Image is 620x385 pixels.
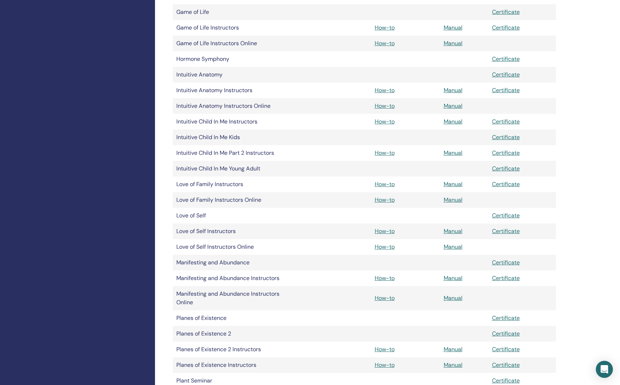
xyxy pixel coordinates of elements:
a: Certificate [492,71,520,78]
td: Intuitive Anatomy [173,67,301,83]
a: Certificate [492,314,520,322]
td: Love of Self [173,208,301,223]
a: Manual [444,118,463,125]
a: How-to [375,39,395,47]
a: Certificate [492,24,520,31]
td: Love of Self Instructors Online [173,239,301,255]
a: How-to [375,149,395,157]
a: Manual [444,102,463,110]
a: Manual [444,180,463,188]
a: Manual [444,243,463,250]
td: Hormone Symphony [173,51,301,67]
a: Certificate [492,259,520,266]
a: How-to [375,86,395,94]
td: Planes of Existence 2 [173,326,301,342]
td: Intuitive Child In Me Young Adult [173,161,301,176]
a: How-to [375,346,395,353]
a: How-to [375,294,395,302]
a: How-to [375,227,395,235]
a: How-to [375,361,395,369]
a: Certificate [492,180,520,188]
a: Certificate [492,55,520,63]
a: Certificate [492,361,520,369]
td: Intuitive Anatomy Instructors Online [173,98,301,114]
td: Game of Life [173,4,301,20]
a: How-to [375,24,395,31]
a: How-to [375,196,395,204]
td: Planes of Existence [173,310,301,326]
a: How-to [375,180,395,188]
td: Manifesting and Abundance Instructors Online [173,286,301,310]
a: Manual [444,274,463,282]
a: Certificate [492,118,520,125]
a: Certificate [492,165,520,172]
td: Intuitive Child In Me Instructors [173,114,301,130]
td: Game of Life Instructors Online [173,36,301,51]
td: Intuitive Anatomy Instructors [173,83,301,98]
a: Manual [444,294,463,302]
a: Manual [444,86,463,94]
a: Certificate [492,212,520,219]
a: Certificate [492,330,520,337]
td: Intuitive Child In Me Kids [173,130,301,145]
td: Planes of Existence Instructors [173,357,301,373]
td: Manifesting and Abundance [173,255,301,270]
a: How-to [375,102,395,110]
a: Manual [444,227,463,235]
td: Game of Life Instructors [173,20,301,36]
td: Love of Family Instructors [173,176,301,192]
a: How-to [375,274,395,282]
a: Manual [444,24,463,31]
a: Certificate [492,133,520,141]
div: Open Intercom Messenger [596,361,613,378]
td: Planes of Existence 2 Instructors [173,342,301,357]
a: How-to [375,243,395,250]
a: Certificate [492,8,520,16]
a: Certificate [492,377,520,384]
a: Certificate [492,346,520,353]
a: Certificate [492,86,520,94]
a: Certificate [492,227,520,235]
a: Manual [444,196,463,204]
td: Intuitive Child In Me Part 2 Instructors [173,145,301,161]
a: Manual [444,149,463,157]
a: Certificate [492,274,520,282]
td: Manifesting and Abundance Instructors [173,270,301,286]
a: How-to [375,118,395,125]
td: Love of Family Instructors Online [173,192,301,208]
td: Love of Self Instructors [173,223,301,239]
a: Manual [444,361,463,369]
a: Manual [444,39,463,47]
a: Manual [444,346,463,353]
a: Certificate [492,149,520,157]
